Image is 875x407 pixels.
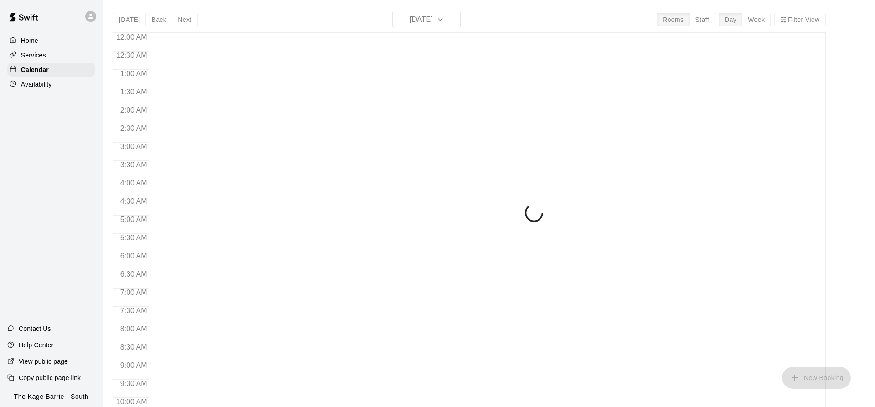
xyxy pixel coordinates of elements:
[118,197,149,205] span: 4:30 AM
[19,324,51,333] p: Contact Us
[7,34,95,47] a: Home
[118,70,149,77] span: 1:00 AM
[7,48,95,62] a: Services
[7,77,95,91] a: Availability
[21,36,38,45] p: Home
[782,373,851,381] span: You don't have the permission to add bookings
[114,33,149,41] span: 12:00 AM
[19,373,81,382] p: Copy public page link
[118,234,149,242] span: 5:30 AM
[118,289,149,296] span: 7:00 AM
[118,161,149,169] span: 3:30 AM
[118,270,149,278] span: 6:30 AM
[21,51,46,60] p: Services
[118,143,149,150] span: 3:00 AM
[7,63,95,77] a: Calendar
[19,357,68,366] p: View public page
[118,179,149,187] span: 4:00 AM
[19,340,53,350] p: Help Center
[118,380,149,387] span: 9:30 AM
[114,52,149,59] span: 12:30 AM
[118,106,149,114] span: 2:00 AM
[118,88,149,96] span: 1:30 AM
[118,124,149,132] span: 2:30 AM
[14,392,89,402] p: The Kage Barrie - South
[21,80,52,89] p: Availability
[118,252,149,260] span: 6:00 AM
[21,65,49,74] p: Calendar
[118,325,149,333] span: 8:00 AM
[118,216,149,223] span: 5:00 AM
[118,307,149,314] span: 7:30 AM
[118,361,149,369] span: 9:00 AM
[118,343,149,351] span: 8:30 AM
[114,398,149,406] span: 10:00 AM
